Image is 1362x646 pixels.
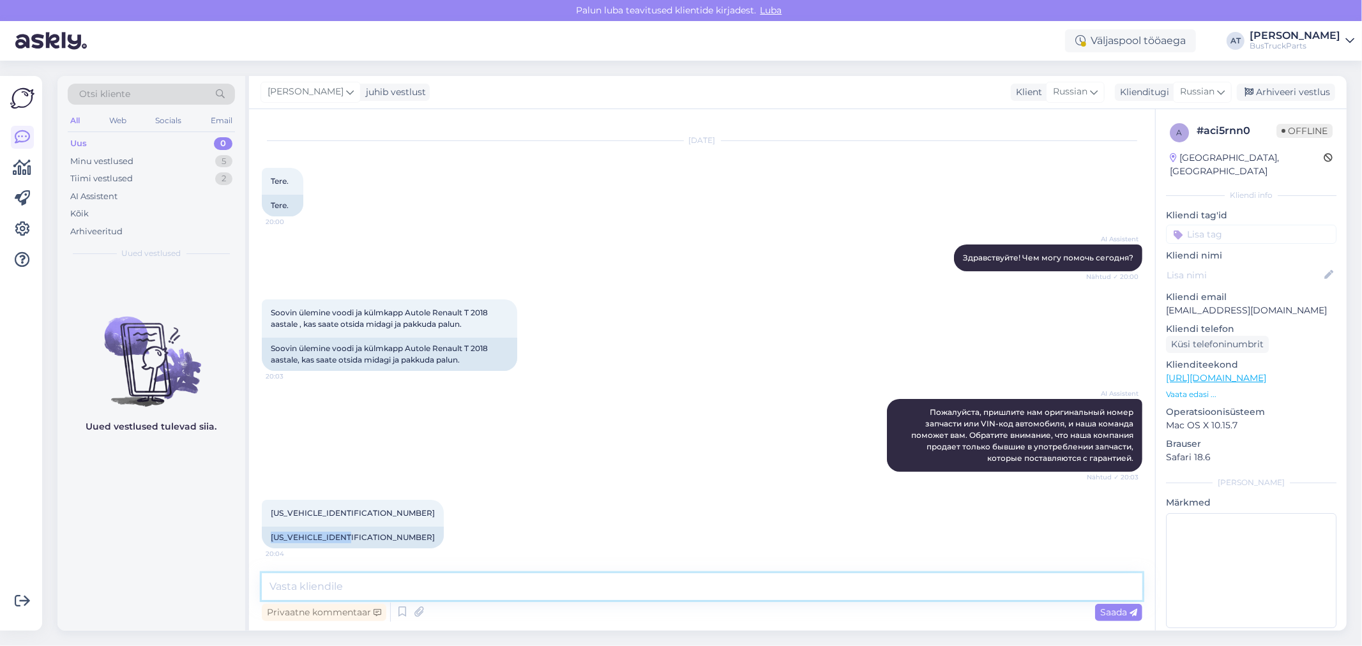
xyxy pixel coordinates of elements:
div: Arhiveeritud [70,225,123,238]
div: [GEOGRAPHIC_DATA], [GEOGRAPHIC_DATA] [1170,151,1324,178]
p: Vaata edasi ... [1166,389,1336,400]
div: BusTruckParts [1250,41,1340,51]
input: Lisa tag [1166,225,1336,244]
span: Russian [1053,85,1087,99]
span: 20:00 [266,217,314,227]
span: Здравствуйте! Чем могу помочь сегодня? [963,253,1133,262]
div: Kõik [70,207,89,220]
div: 0 [214,137,232,150]
span: Russian [1180,85,1214,99]
span: Пожалуйста, пришлите нам оригинальный номер запчасти или VIN-код автомобиля, и наша команда помож... [911,407,1135,463]
div: Minu vestlused [70,155,133,168]
span: AI Assistent [1091,234,1139,244]
div: Socials [153,112,184,129]
div: AI Assistent [70,190,117,203]
span: a [1177,128,1183,137]
div: [DATE] [262,135,1142,146]
div: Arhiveeri vestlus [1237,84,1335,101]
p: Kliendi email [1166,290,1336,304]
p: Kliendi telefon [1166,322,1336,336]
span: Nähtud ✓ 20:03 [1087,472,1139,482]
span: [PERSON_NAME] [268,85,344,99]
div: AT [1227,32,1245,50]
div: Tiimi vestlused [70,172,133,185]
img: No chats [57,294,245,409]
span: 20:04 [266,549,314,559]
div: [PERSON_NAME] [1250,31,1340,41]
div: Uus [70,137,87,150]
span: Otsi kliente [79,87,130,101]
p: [EMAIL_ADDRESS][DOMAIN_NAME] [1166,304,1336,317]
p: Operatsioonisüsteem [1166,405,1336,419]
span: AI Assistent [1091,389,1139,398]
div: # aci5rnn0 [1197,123,1276,139]
p: Brauser [1166,437,1336,451]
div: Privaatne kommentaar [262,604,386,621]
div: Web [107,112,129,129]
div: Väljaspool tööaega [1065,29,1196,52]
p: Uued vestlused tulevad siia. [86,420,217,433]
div: 2 [215,172,232,185]
p: Kliendi nimi [1166,249,1336,262]
p: Kliendi tag'id [1166,209,1336,222]
p: Märkmed [1166,496,1336,509]
div: juhib vestlust [361,86,426,99]
img: Askly Logo [10,86,34,110]
span: Luba [757,4,786,16]
div: [PERSON_NAME] [1166,477,1336,488]
div: Klienditugi [1115,86,1169,99]
span: Offline [1276,124,1333,138]
div: Tere. [262,195,303,216]
span: 20:03 [266,372,314,381]
a: [URL][DOMAIN_NAME] [1166,372,1266,384]
span: Uued vestlused [122,248,181,259]
span: Nähtud ✓ 20:00 [1086,272,1139,282]
div: [US_VEHICLE_IDENTIFICATION_NUMBER] [262,527,444,548]
div: Küsi telefoninumbrit [1166,336,1269,353]
p: Safari 18.6 [1166,451,1336,464]
div: Kliendi info [1166,190,1336,201]
span: Soovin ülemine voodi ja külmkapp Autole Renault T 2018 aastale , kas saate otsida midagi ja pakku... [271,308,490,329]
a: [PERSON_NAME]BusTruckParts [1250,31,1354,51]
div: Soovin ülemine voodi ja külmkapp Autole Renault T 2018 aastale, kas saate otsida midagi ja pakkud... [262,338,517,371]
span: Saada [1100,606,1137,618]
span: [US_VEHICLE_IDENTIFICATION_NUMBER] [271,508,435,518]
input: Lisa nimi [1167,268,1322,282]
p: Klienditeekond [1166,358,1336,372]
div: Email [208,112,235,129]
p: Mac OS X 10.15.7 [1166,419,1336,432]
div: Klient [1011,86,1042,99]
span: Tere. [271,176,289,186]
div: 5 [215,155,232,168]
div: All [68,112,82,129]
